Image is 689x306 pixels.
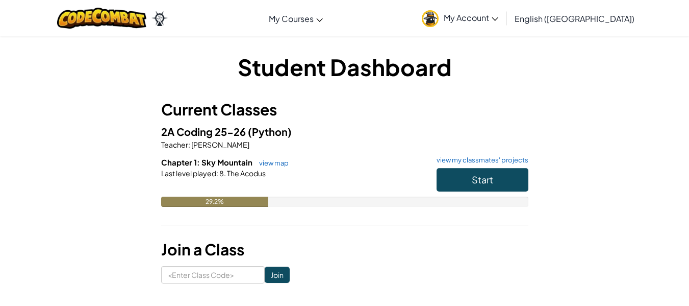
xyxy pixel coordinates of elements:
span: The Acodus [226,169,266,178]
h3: Join a Class [161,238,528,261]
input: Join [265,267,290,283]
a: view my classmates' projects [431,157,528,163]
span: (Python) [248,125,292,138]
h3: Current Classes [161,98,528,121]
span: Start [472,174,493,185]
a: English ([GEOGRAPHIC_DATA]) [509,5,640,32]
h1: Student Dashboard [161,51,528,83]
img: avatar [422,10,439,27]
div: 29.2% [161,197,268,207]
span: Last level played [161,169,216,178]
button: Start [437,168,528,192]
img: CodeCombat logo [57,8,146,29]
img: Ozaria [151,11,168,26]
span: : [216,169,218,178]
span: English ([GEOGRAPHIC_DATA]) [515,13,634,24]
span: 2A Coding 25-26 [161,125,248,138]
span: : [188,140,190,149]
span: Teacher [161,140,188,149]
a: My Courses [264,5,328,32]
span: My Account [444,12,498,23]
span: My Courses [269,13,314,24]
a: My Account [417,2,503,34]
a: view map [254,159,289,167]
input: <Enter Class Code> [161,266,265,284]
span: Chapter 1: Sky Mountain [161,157,254,167]
span: 8. [218,169,226,178]
span: [PERSON_NAME] [190,140,249,149]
